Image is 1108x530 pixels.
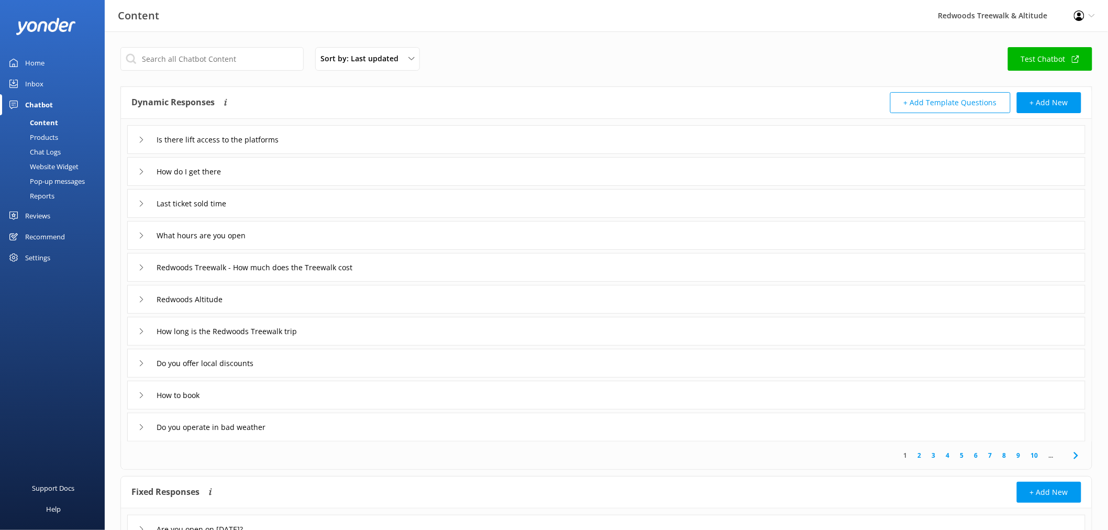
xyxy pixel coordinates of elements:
[1017,92,1081,113] button: + Add New
[131,92,215,113] h4: Dynamic Responses
[6,189,54,203] div: Reports
[955,450,969,460] a: 5
[25,247,50,268] div: Settings
[1012,450,1026,460] a: 9
[1044,450,1059,460] span: ...
[1017,482,1081,503] button: + Add New
[120,47,304,71] input: Search all Chatbot Content
[6,159,79,174] div: Website Widget
[6,174,105,189] a: Pop-up messages
[6,145,61,159] div: Chat Logs
[998,450,1012,460] a: 8
[16,18,76,35] img: yonder-white-logo.png
[118,7,159,24] h3: Content
[32,478,75,499] div: Support Docs
[131,482,200,503] h4: Fixed Responses
[1026,450,1044,460] a: 10
[1008,47,1092,71] a: Test Chatbot
[25,205,50,226] div: Reviews
[899,450,913,460] a: 1
[927,450,941,460] a: 3
[983,450,998,460] a: 7
[6,115,58,130] div: Content
[913,450,927,460] a: 2
[25,52,45,73] div: Home
[6,115,105,130] a: Content
[25,94,53,115] div: Chatbot
[25,73,43,94] div: Inbox
[890,92,1011,113] button: + Add Template Questions
[6,145,105,159] a: Chat Logs
[25,226,65,247] div: Recommend
[46,499,61,520] div: Help
[320,53,405,64] span: Sort by: Last updated
[6,189,105,203] a: Reports
[941,450,955,460] a: 4
[969,450,983,460] a: 6
[6,130,58,145] div: Products
[6,159,105,174] a: Website Widget
[6,174,85,189] div: Pop-up messages
[6,130,105,145] a: Products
